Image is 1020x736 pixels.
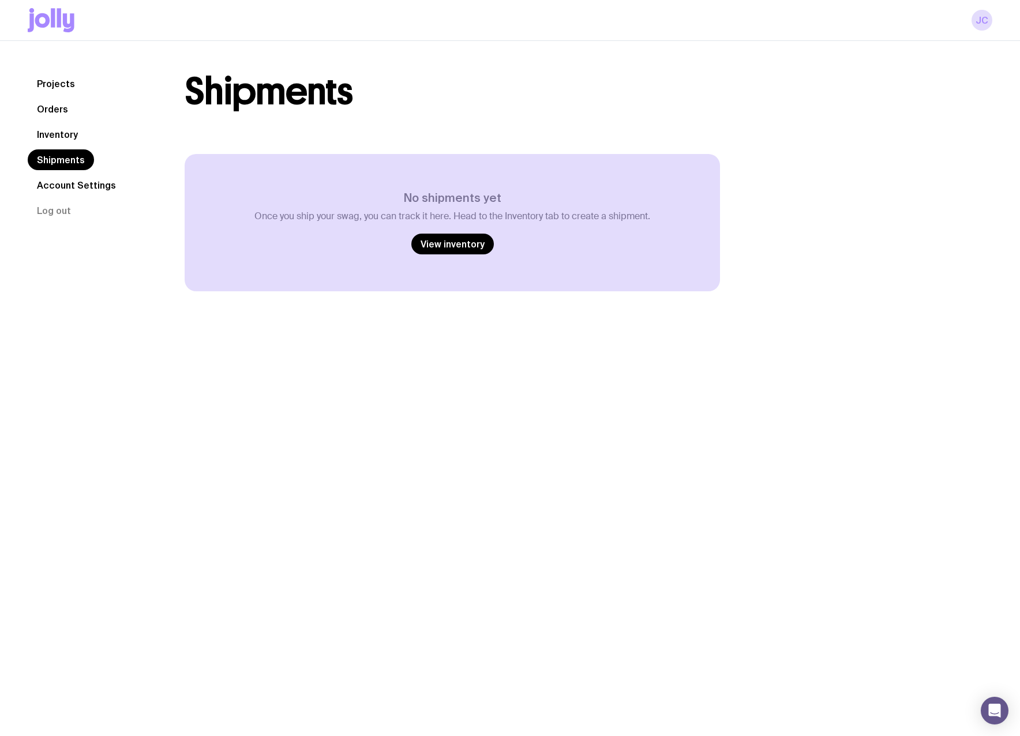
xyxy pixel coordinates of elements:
[28,124,87,145] a: Inventory
[28,200,80,221] button: Log out
[28,73,84,94] a: Projects
[185,73,352,110] h1: Shipments
[981,697,1008,724] div: Open Intercom Messenger
[254,191,650,205] h3: No shipments yet
[28,175,125,196] a: Account Settings
[28,99,77,119] a: Orders
[411,234,494,254] a: View inventory
[254,211,650,222] p: Once you ship your swag, you can track it here. Head to the Inventory tab to create a shipment.
[28,149,94,170] a: Shipments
